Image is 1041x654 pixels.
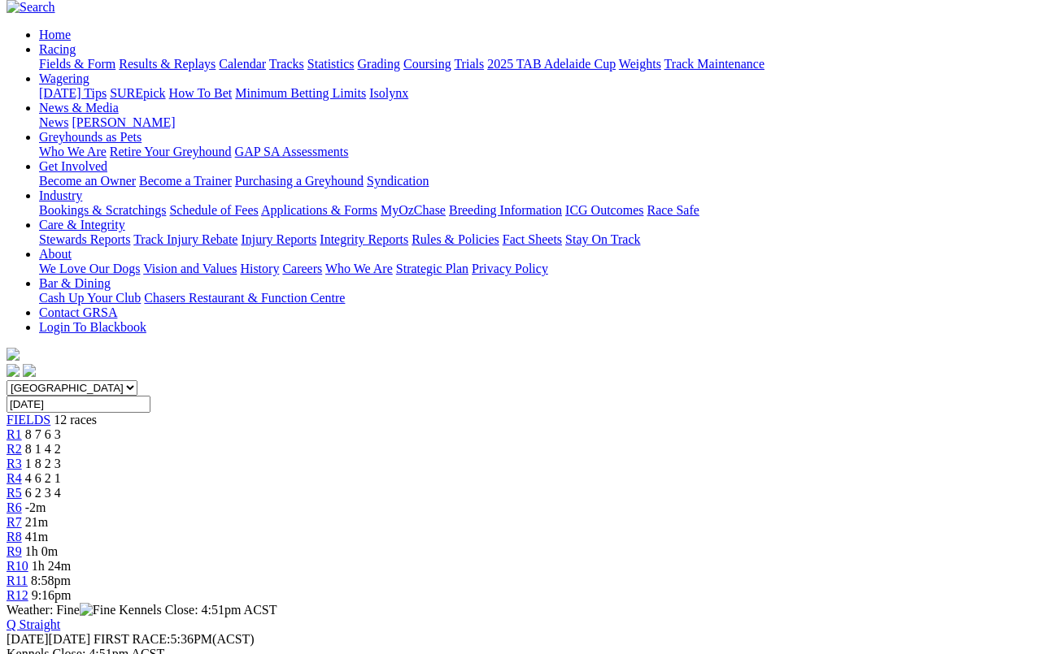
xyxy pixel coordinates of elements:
a: Racing [39,42,76,56]
a: Cash Up Your Club [39,291,141,305]
a: R4 [7,471,22,485]
div: Get Involved [39,174,1034,188]
a: Bar & Dining [39,276,111,290]
a: Chasers Restaurant & Function Centre [144,291,345,305]
a: Become a Trainer [139,174,232,188]
a: R12 [7,588,28,602]
a: Syndication [367,174,429,188]
a: We Love Our Dogs [39,262,140,275]
a: Vision and Values [143,262,237,275]
a: Stay On Track [565,232,640,246]
a: Race Safe [647,203,699,217]
span: Kennels Close: 4:51pm ACST [119,603,277,617]
span: R5 [7,486,22,500]
a: Retire Your Greyhound [110,145,232,158]
span: 1h 0m [25,544,58,558]
a: R10 [7,559,28,573]
span: R11 [7,574,28,587]
a: How To Bet [169,86,233,100]
div: Greyhounds as Pets [39,145,1034,159]
a: Purchasing a Greyhound [235,174,364,188]
a: Who We Are [39,145,107,158]
div: Racing [39,57,1034,71]
a: Login To Blackbook [39,320,146,334]
a: Greyhounds as Pets [39,130,142,144]
a: Strategic Plan [396,262,468,275]
a: R3 [7,457,22,470]
div: News & Media [39,115,1034,130]
a: R2 [7,442,22,456]
a: Minimum Betting Limits [235,86,366,100]
div: Wagering [39,86,1034,101]
img: logo-grsa-white.png [7,348,20,361]
span: 4 6 2 1 [25,471,61,485]
a: Care & Integrity [39,218,125,232]
a: Q Straight [7,617,60,631]
img: twitter.svg [23,364,36,377]
span: 9:16pm [32,588,72,602]
a: Schedule of Fees [169,203,258,217]
span: 6 2 3 4 [25,486,61,500]
span: FIRST RACE: [94,632,170,646]
a: Weights [619,57,661,71]
input: Select date [7,396,150,413]
a: FIELDS [7,413,50,427]
a: R1 [7,427,22,441]
a: Tracks [269,57,304,71]
a: Results & Replays [119,57,216,71]
span: 21m [25,515,48,529]
a: Industry [39,188,82,202]
a: GAP SA Assessments [235,145,349,158]
span: Weather: Fine [7,603,119,617]
a: Privacy Policy [472,262,548,275]
a: Track Maintenance [664,57,764,71]
a: R6 [7,500,22,514]
a: Grading [358,57,400,71]
span: [DATE] [7,632,49,646]
div: About [39,262,1034,276]
a: Stewards Reports [39,232,130,246]
a: About [39,247,72,261]
a: Fields & Form [39,57,115,71]
span: R7 [7,515,22,529]
a: Get Involved [39,159,107,173]
a: [DATE] Tips [39,86,107,100]
a: Wagering [39,71,89,85]
a: Calendar [219,57,266,71]
a: [PERSON_NAME] [72,115,175,129]
span: -2m [25,500,46,514]
a: ICG Outcomes [565,203,643,217]
a: Bookings & Scratchings [39,203,166,217]
span: R8 [7,530,22,544]
a: Contact GRSA [39,305,117,319]
img: Fine [80,603,115,617]
a: SUREpick [110,86,165,100]
a: Become an Owner [39,174,136,188]
a: R9 [7,544,22,558]
a: Trials [454,57,484,71]
a: Who We Are [325,262,393,275]
div: Care & Integrity [39,232,1034,247]
a: Track Injury Rebate [133,232,237,246]
a: Careers [282,262,322,275]
a: Applications & Forms [261,203,377,217]
span: [DATE] [7,632,90,646]
a: Home [39,28,71,41]
a: 2025 TAB Adelaide Cup [487,57,616,71]
a: Integrity Reports [320,232,408,246]
span: 1 8 2 3 [25,457,61,470]
a: Rules & Policies [412,232,499,246]
a: MyOzChase [381,203,446,217]
span: 8 7 6 3 [25,427,61,441]
span: 1h 24m [32,559,71,573]
span: 41m [25,530,48,544]
img: facebook.svg [7,364,20,377]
